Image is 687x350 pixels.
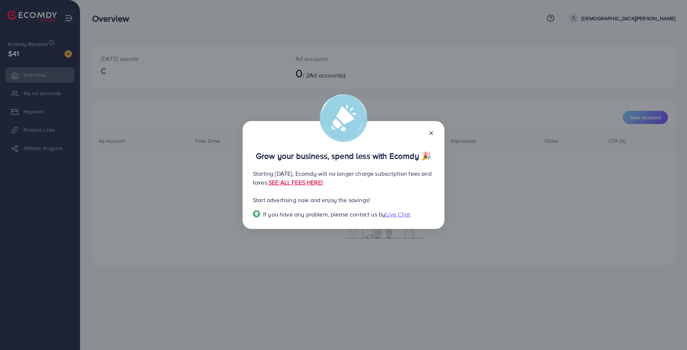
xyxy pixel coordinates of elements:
[253,169,434,187] p: Starting [DATE], Ecomdy will no longer charge subscription fees and taxes.
[263,210,385,218] span: If you have any problem, please contact us by
[253,152,434,160] p: Grow your business, spend less with Ecomdy 🎉
[320,94,367,142] img: alert
[385,210,410,218] span: Live Chat
[269,178,323,186] a: SEE ALL FEES HERE!
[253,196,434,204] p: Start advertising now and enjoy the savings!
[253,210,260,218] img: Popup guide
